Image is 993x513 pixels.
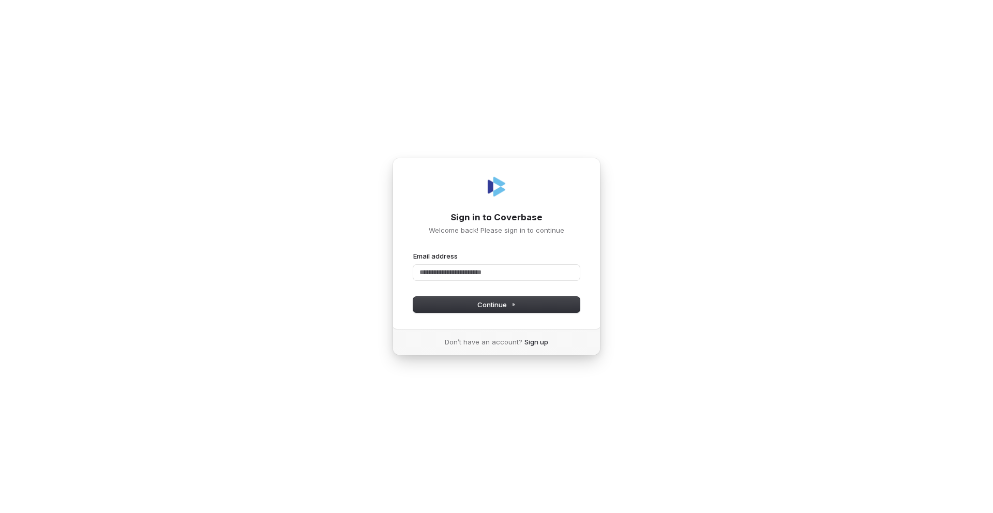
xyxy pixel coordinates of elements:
span: Don’t have an account? [445,337,522,346]
span: Continue [477,300,516,309]
h1: Sign in to Coverbase [413,212,580,224]
label: Email address [413,251,458,261]
img: Coverbase [484,174,509,199]
a: Sign up [524,337,548,346]
button: Continue [413,297,580,312]
p: Welcome back! Please sign in to continue [413,225,580,235]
